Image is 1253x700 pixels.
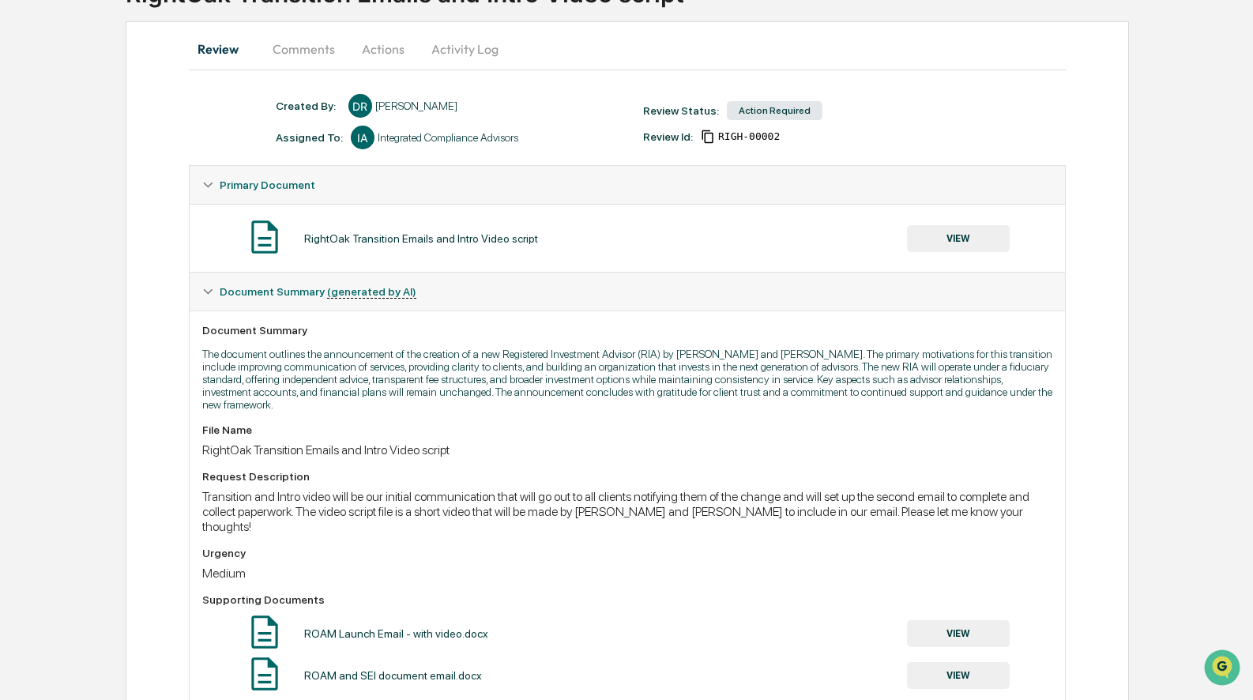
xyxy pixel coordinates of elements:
[157,268,191,280] span: Pylon
[718,130,780,143] span: ced49c52-f482-48e2-ab95-953e566af4e5
[190,204,1065,272] div: Primary Document
[220,179,315,191] span: Primary Document
[202,566,1052,581] div: Medium
[643,104,719,117] div: Review Status:
[245,654,284,694] img: Document Icon
[130,199,196,215] span: Attestations
[202,324,1052,337] div: Document Summary
[1202,648,1245,691] iframe: Open customer support
[727,101,822,120] div: Action Required
[111,267,191,280] a: Powered byPylon
[643,130,693,143] div: Review Id:
[348,94,372,118] div: DR
[32,229,100,245] span: Data Lookup
[9,223,106,251] a: 🔎Data Lookup
[190,273,1065,310] div: Document Summary (generated by AI)
[375,100,457,112] div: [PERSON_NAME]
[202,547,1052,559] div: Urgency
[907,620,1010,647] button: VIEW
[108,193,202,221] a: 🗄️Attestations
[276,131,343,144] div: Assigned To:
[202,593,1052,606] div: Supporting Documents
[202,423,1052,436] div: File Name
[245,217,284,257] img: Document Icon
[245,612,284,652] img: Document Icon
[54,137,200,149] div: We're available if you need us!
[189,30,1066,68] div: secondary tabs example
[115,201,127,213] div: 🗄️
[327,285,416,299] u: (generated by AI)
[202,470,1052,483] div: Request Description
[269,126,288,145] button: Start new chat
[419,30,511,68] button: Activity Log
[378,131,518,144] div: Integrated Compliance Advisors
[190,166,1065,204] div: Primary Document
[16,33,288,58] p: How can we help?
[202,489,1052,534] div: Transition and Intro video will be our initial communication that will go out to all clients noti...
[348,30,419,68] button: Actions
[202,348,1052,411] p: The document outlines the announcement of the creation of a new Registered Investment Advisor (RI...
[54,121,259,137] div: Start new chat
[907,225,1010,252] button: VIEW
[304,232,538,245] div: RightOak Transition Emails and Intro Video script
[260,30,348,68] button: Comments
[304,627,488,640] div: ROAM Launch Email - with video.docx
[202,442,1052,457] div: RightOak Transition Emails and Intro Video script
[32,199,102,215] span: Preclearance
[220,285,416,298] span: Document Summary
[304,669,482,682] div: ROAM and SEI document email.docx
[351,126,374,149] div: IA
[16,121,44,149] img: 1746055101610-c473b297-6a78-478c-a979-82029cc54cd1
[16,231,28,243] div: 🔎
[276,100,341,112] div: Created By: ‎ ‎
[16,201,28,213] div: 🖐️
[189,30,260,68] button: Review
[9,193,108,221] a: 🖐️Preclearance
[907,662,1010,689] button: VIEW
